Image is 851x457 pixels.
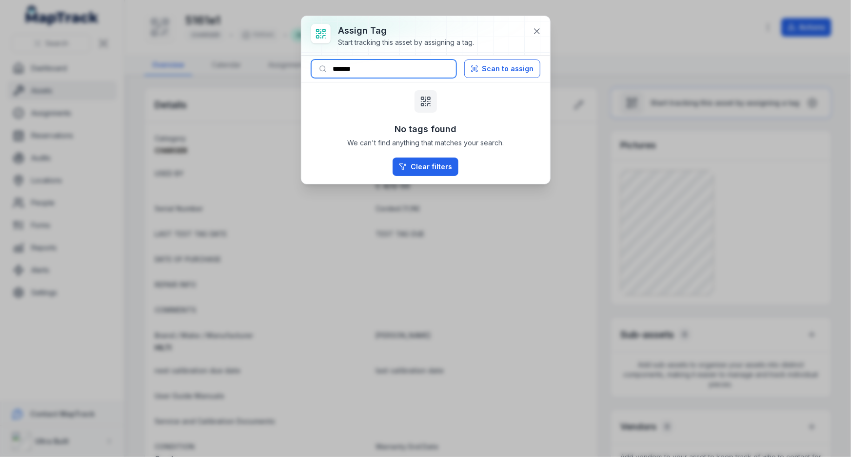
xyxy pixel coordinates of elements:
[393,158,458,176] button: Clear filters
[347,138,504,148] span: We can't find anything that matches your search.
[395,122,456,136] h3: No tags found
[464,60,540,78] button: Scan to assign
[338,24,475,38] h3: Assign tag
[338,38,475,47] div: Start tracking this asset by assigning a tag.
